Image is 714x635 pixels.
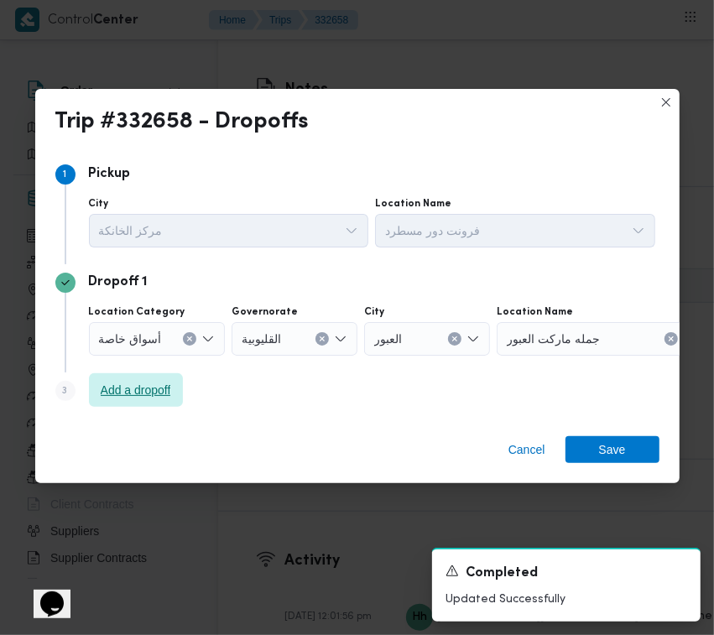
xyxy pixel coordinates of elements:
button: Clear input [315,332,329,346]
button: Open list of options [632,224,645,237]
span: Completed [466,564,538,584]
span: Cancel [508,440,545,460]
p: Updated Successfully [446,591,687,608]
button: Cancel [502,436,552,463]
span: Save [599,436,626,463]
svg: Step 2 is complete [60,278,70,288]
p: Pickup [89,164,131,185]
label: Location Category [89,305,185,319]
button: Clear input [448,332,461,346]
button: Open list of options [345,224,358,237]
button: Open list of options [466,332,480,346]
span: مركز الخانكة [99,221,163,239]
button: Closes this modal window [656,92,676,112]
button: Save [565,436,659,463]
button: Add a dropoff [89,373,183,407]
label: City [89,197,109,211]
label: Location Name [497,305,573,319]
span: أسواق خاصة [99,329,162,347]
div: Notification [446,563,687,584]
label: Location Name [375,197,451,211]
span: 1 [64,169,67,180]
button: Clear input [183,332,196,346]
button: Open list of options [201,332,215,346]
button: Open list of options [334,332,347,346]
span: العبور [374,329,402,347]
span: القليوبية [242,329,281,347]
p: Dropoff 1 [89,273,148,293]
div: Trip #332658 - Dropoffs [55,109,310,136]
span: فرونت دور مسطرد [385,221,480,239]
span: Add a dropoff [101,380,171,400]
span: 3 [63,386,68,396]
label: City [364,305,384,319]
label: Governorate [232,305,298,319]
button: Clear input [664,332,678,346]
iframe: chat widget [17,568,70,618]
span: جمله ماركت العبور [507,329,600,347]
